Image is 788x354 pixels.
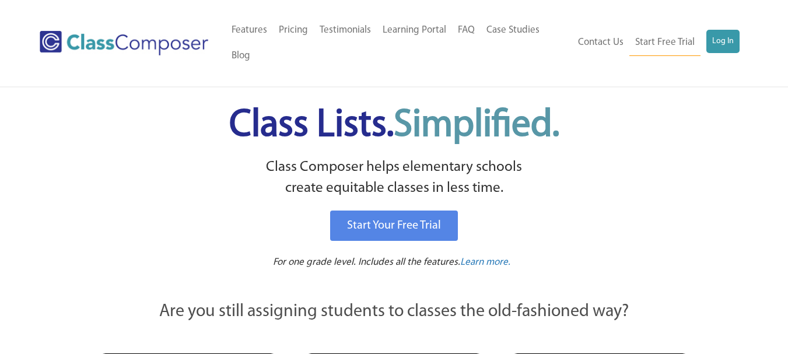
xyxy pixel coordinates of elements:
nav: Header Menu [571,30,740,56]
p: Are you still assigning students to classes the old-fashioned way? [97,299,692,325]
a: Learning Portal [377,17,452,43]
span: Simplified. [394,107,559,145]
nav: Header Menu [226,17,572,69]
a: FAQ [452,17,481,43]
span: Class Lists. [229,107,559,145]
a: Start Your Free Trial [330,211,458,241]
a: Learn more. [460,255,510,270]
a: Pricing [273,17,314,43]
span: Learn more. [460,257,510,267]
span: Start Your Free Trial [347,220,441,232]
img: Class Composer [40,31,208,55]
a: Log In [706,30,740,53]
a: Blog [226,43,256,69]
a: Contact Us [572,30,629,55]
a: Case Studies [481,17,545,43]
span: For one grade level. Includes all the features. [273,257,460,267]
p: Class Composer helps elementary schools create equitable classes in less time. [95,157,694,199]
a: Features [226,17,273,43]
a: Start Free Trial [629,30,701,56]
a: Testimonials [314,17,377,43]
